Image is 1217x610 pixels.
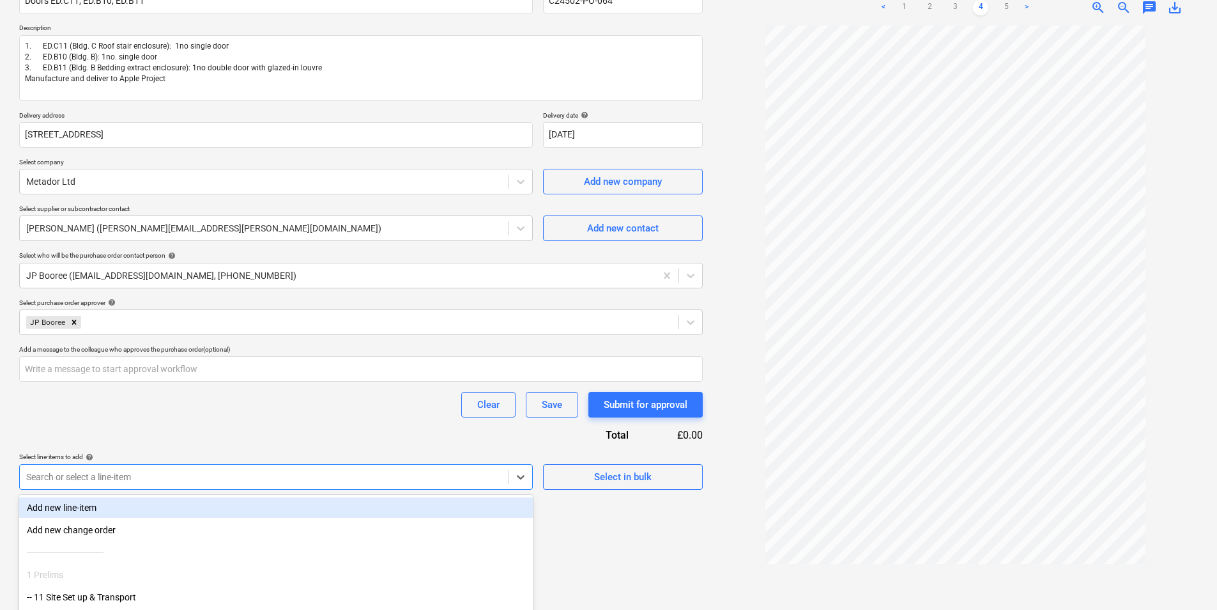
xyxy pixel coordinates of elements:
div: Submit for approval [604,396,687,413]
div: Add new change order [19,520,533,540]
div: 1 Prelims [19,565,533,585]
div: Clear [477,396,500,413]
div: Select line-items to add [19,453,533,461]
span: help [578,111,588,119]
p: Select supplier or subcontractor contact [19,205,533,215]
span: help [105,299,116,306]
div: £0.00 [649,428,703,442]
p: Select company [19,158,533,169]
button: Select in bulk [543,464,703,490]
button: Add new contact [543,215,703,241]
div: -- 11 Site Set up & Transport [19,587,533,607]
div: Save [542,396,562,413]
div: Select purchase order approver [19,299,703,307]
div: JP Booree [26,316,67,329]
span: help [83,453,93,461]
input: Delivery date not specified [543,122,703,148]
p: Description [19,24,703,35]
div: Select in bulk [594,469,652,485]
div: ------------------------------ [19,542,533,563]
iframe: Chat Widget [1153,549,1217,610]
p: Delivery address [19,111,533,122]
button: Clear [461,392,516,418]
div: Delivery date [543,111,703,120]
div: Add new line-item [19,497,533,518]
button: Add new company [543,169,703,194]
button: Submit for approval [588,392,703,418]
button: Save [526,392,578,418]
div: Add a message to the colleague who approves the purchase order (optional) [19,345,703,354]
textarea: 1. ED.C11 (Bldg. C Roof stair enclosure): 1no single door 2. ED.B10 (Bldg. B): 1no. single door 3... [19,35,703,101]
div: Select who will be the purchase order contact person [19,251,703,260]
div: Remove JP Booree [67,316,81,329]
div: Add new company [584,173,662,190]
input: Write a message to start approval workflow [19,356,703,382]
div: Total [537,428,649,442]
input: Delivery address [19,122,533,148]
div: Add new contact [587,220,659,237]
span: help [165,252,176,260]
